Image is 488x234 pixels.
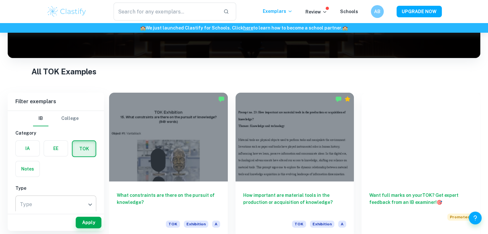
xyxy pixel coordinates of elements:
[305,8,327,15] p: Review
[469,212,482,224] button: Help and Feedback
[340,9,358,14] a: Schools
[338,221,346,228] span: A
[8,93,104,111] h6: Filter exemplars
[397,6,442,17] button: UPGRADE NOW
[243,25,253,30] a: here
[114,3,218,21] input: Search for any exemplars...
[292,221,306,228] span: TOK
[263,8,293,15] p: Exemplars
[117,192,220,213] h6: What constraints are there on the pursuit of knowledge?
[44,141,68,156] button: EE
[212,221,220,228] span: A
[33,111,79,126] div: Filter type choice
[31,66,457,77] h1: All TOK Examples
[310,221,334,228] span: Exhibition
[166,221,180,228] span: TOK
[369,192,473,206] h6: Want full marks on your TOK ? Get expert feedback from an IB examiner!
[16,161,39,177] button: Notes
[140,25,146,30] span: 🏫
[15,130,96,137] h6: Category
[184,221,208,228] span: Exhibition
[61,111,79,126] button: College
[243,192,347,213] h6: How important are material tools in the production or acquisition of knowledge?
[16,141,39,156] button: IA
[371,5,384,18] button: AB
[335,96,342,102] img: Marked
[73,141,96,156] button: TOK
[373,8,381,15] h6: AB
[47,5,87,18] img: Clastify logo
[447,213,473,221] span: Promoted
[1,24,487,31] h6: We just launched Clastify for Schools. Click to learn how to become a school partner.
[437,200,442,205] span: 🎯
[218,96,225,102] img: Marked
[33,111,48,126] button: IB
[76,217,101,228] button: Apply
[15,185,96,192] h6: Type
[344,96,351,102] div: Premium
[342,25,348,30] span: 🏫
